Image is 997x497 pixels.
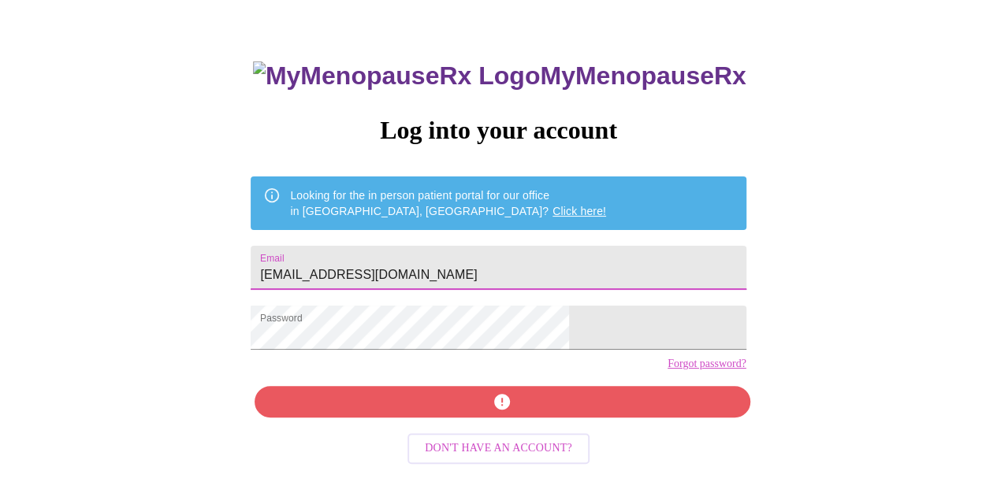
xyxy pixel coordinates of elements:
span: Don't have an account? [425,439,572,458]
h3: MyMenopauseRx [253,61,746,91]
a: Don't have an account? [404,440,593,454]
a: Forgot password? [668,358,746,370]
img: MyMenopauseRx Logo [253,61,540,91]
div: Looking for the in person patient portal for our office in [GEOGRAPHIC_DATA], [GEOGRAPHIC_DATA]? [290,181,606,225]
button: Don't have an account? [407,433,590,464]
a: Click here! [552,205,606,217]
h3: Log into your account [251,116,746,145]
